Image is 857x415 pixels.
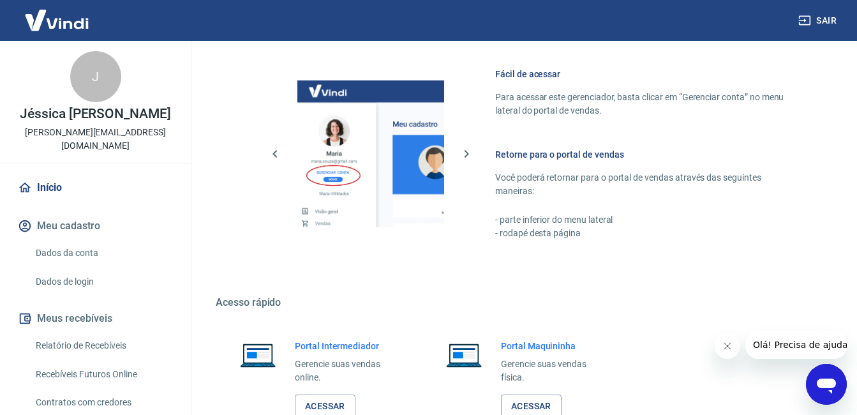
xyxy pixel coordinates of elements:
iframe: Mensagem da empresa [745,331,847,359]
p: Gerencie suas vendas online. [295,358,399,384]
a: Início [15,174,175,202]
img: Imagem de um notebook aberto [231,340,285,370]
h6: Retorne para o portal de vendas [495,148,796,161]
p: Você poderá retornar para o portal de vendas através das seguintes maneiras: [495,171,796,198]
a: Relatório de Recebíveis [31,333,175,359]
img: Imagem da dashboard mostrando o botão de gerenciar conta na sidebar no lado esquerdo [297,80,444,227]
button: Meu cadastro [15,212,175,240]
p: Jéssica [PERSON_NAME] [20,107,171,121]
h6: Portal Intermediador [295,340,399,352]
span: Olá! Precisa de ajuda? [8,9,107,19]
button: Sair [796,9,842,33]
h5: Acesso rápido [216,296,826,309]
p: Gerencie suas vendas física. [501,358,605,384]
a: Dados da conta [31,240,175,266]
iframe: Fechar mensagem [715,333,740,359]
div: J [70,51,121,102]
h6: Fácil de acessar [495,68,796,80]
p: - parte inferior do menu lateral [495,213,796,227]
img: Vindi [15,1,98,40]
p: [PERSON_NAME][EMAIL_ADDRESS][DOMAIN_NAME] [10,126,181,153]
h6: Portal Maquininha [501,340,605,352]
img: Imagem de um notebook aberto [437,340,491,370]
button: Meus recebíveis [15,305,175,333]
a: Dados de login [31,269,175,295]
a: Recebíveis Futuros Online [31,361,175,388]
p: - rodapé desta página [495,227,796,240]
p: Para acessar este gerenciador, basta clicar em “Gerenciar conta” no menu lateral do portal de ven... [495,91,796,117]
iframe: Botão para abrir a janela de mensagens [806,364,847,405]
